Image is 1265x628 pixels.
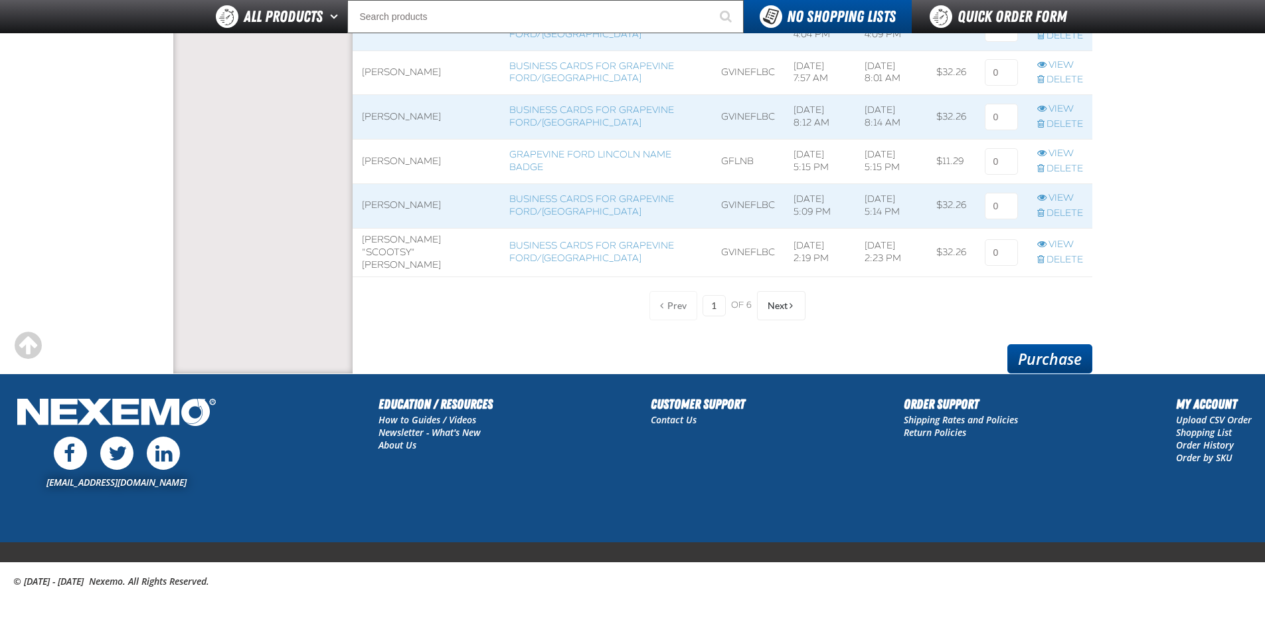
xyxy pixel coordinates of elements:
[855,228,927,277] td: [DATE] 2:23 PM
[1176,413,1252,426] a: Upload CSV Order
[509,240,674,264] a: Business Cards for Grapevine Ford/[GEOGRAPHIC_DATA]
[712,140,784,184] td: GFLNB
[985,59,1018,86] input: 0
[927,51,975,95] td: $32.26
[904,426,966,439] a: Return Policies
[855,51,927,95] td: [DATE] 8:01 AM
[509,16,674,40] a: Business Cards for Grapevine Ford/[GEOGRAPHIC_DATA]
[509,60,674,84] a: Business Cards for Grapevine Ford/[GEOGRAPHIC_DATA]
[1037,192,1083,205] a: View row action
[927,140,975,184] td: $11.29
[927,183,975,228] td: $32.26
[1176,439,1234,451] a: Order History
[768,300,788,311] span: Next Page
[46,476,187,488] a: [EMAIL_ADDRESS][DOMAIN_NAME]
[904,413,1018,426] a: Shipping Rates and Policies
[1007,344,1092,373] a: Purchase
[927,95,975,140] td: $32.26
[1176,426,1232,439] a: Shopping List
[1037,163,1083,175] a: Delete row action
[757,291,805,320] button: Next Page
[1176,451,1232,464] a: Order by SKU
[1037,254,1083,266] a: Delete row action
[509,104,674,128] a: Business Cards for Grapevine Ford/[GEOGRAPHIC_DATA]
[379,394,493,414] h2: Education / Resources
[855,183,927,228] td: [DATE] 5:14 PM
[927,228,975,277] td: $32.26
[353,95,501,140] td: [PERSON_NAME]
[904,394,1018,414] h2: Order Support
[712,51,784,95] td: GVINEFLBC
[985,148,1018,175] input: 0
[855,140,927,184] td: [DATE] 5:15 PM
[1037,239,1083,251] a: View row action
[353,228,501,277] td: [PERSON_NAME] "Scootsy" [PERSON_NAME]
[985,193,1018,219] input: 0
[1037,59,1083,72] a: View row action
[1037,148,1083,160] a: View row action
[13,331,42,360] div: Scroll to the top
[353,183,501,228] td: [PERSON_NAME]
[244,5,323,29] span: All Products
[353,140,501,184] td: [PERSON_NAME]
[1037,103,1083,116] a: View row action
[784,183,855,228] td: [DATE] 5:09 PM
[651,413,697,426] a: Contact Us
[731,300,752,312] span: of 6
[985,104,1018,130] input: 0
[1037,118,1083,131] a: Delete row action
[379,413,476,426] a: How to Guides / Videos
[855,95,927,140] td: [DATE] 8:14 AM
[1037,74,1083,86] a: Delete row action
[703,295,726,316] input: Current page number
[784,228,855,277] td: [DATE] 2:19 PM
[985,239,1018,266] input: 0
[787,7,896,26] span: No Shopping Lists
[1037,207,1083,220] a: Delete row action
[651,394,745,414] h2: Customer Support
[712,228,784,277] td: GVINEFLBC
[353,51,501,95] td: [PERSON_NAME]
[509,149,671,173] a: Grapevine Ford Lincoln Name Badge
[509,193,674,217] a: Business Cards for Grapevine Ford/[GEOGRAPHIC_DATA]
[13,394,220,433] img: Nexemo Logo
[712,95,784,140] td: GVINEFLBC
[784,140,855,184] td: [DATE] 5:15 PM
[712,183,784,228] td: GVINEFLBC
[784,95,855,140] td: [DATE] 8:12 AM
[1037,30,1083,43] a: Delete row action
[379,426,481,439] a: Newsletter - What's New
[379,439,416,451] a: About Us
[784,51,855,95] td: [DATE] 7:57 AM
[1176,394,1252,414] h2: My Account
